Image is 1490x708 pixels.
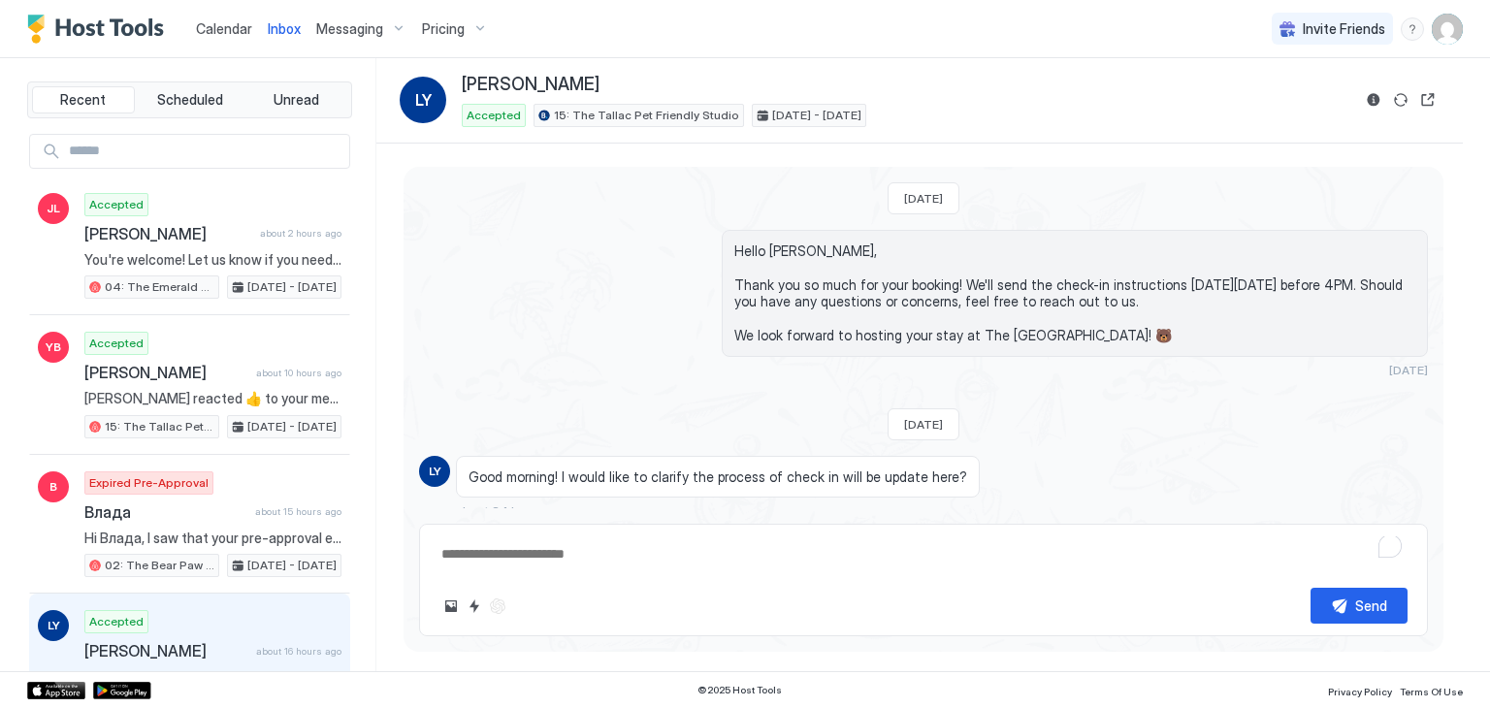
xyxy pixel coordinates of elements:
span: 15: The Tallac Pet Friendly Studio [554,107,739,124]
span: Expired Pre-Approval [89,474,209,492]
span: © 2025 Host Tools [697,684,782,696]
span: Recent [60,91,106,109]
span: [DATE] - [DATE] [772,107,861,124]
span: about 16 hours ago [256,645,341,658]
button: Open reservation [1416,88,1440,112]
div: tab-group [27,81,352,118]
span: Good morning! I would like to clarify the process of check in will be update here? [469,468,967,486]
button: Quick reply [463,595,486,618]
span: 04: The Emerald Bay Pet Friendly Studio [105,278,214,296]
span: JL [47,200,60,217]
span: [DATE] [1389,363,1428,377]
span: about 2 hours ago [260,227,341,240]
a: Host Tools Logo [27,15,173,44]
div: User profile [1432,14,1463,45]
a: Privacy Policy [1328,680,1392,700]
span: Accepted [467,107,521,124]
span: LY [48,617,60,634]
button: Sync reservation [1389,88,1412,112]
span: В [49,478,57,496]
span: You could me send me via my phone num asap. As I am already here. [84,668,341,686]
div: menu [1401,17,1424,41]
button: Recent [32,86,135,113]
span: [DATE] - [DATE] [247,418,337,435]
textarea: To enrich screen reader interactions, please activate Accessibility in Grammarly extension settings [439,536,1408,572]
input: Input Field [61,135,349,168]
span: Accepted [89,335,144,352]
span: about 24 hours ago [456,503,568,518]
span: Privacy Policy [1328,686,1392,697]
a: Google Play Store [93,682,151,699]
button: Reservation information [1362,88,1385,112]
button: Upload image [439,595,463,618]
span: Messaging [316,20,383,38]
button: Unread [244,86,347,113]
button: Send [1311,588,1408,624]
span: [DATE] [904,191,943,206]
span: [DATE] - [DATE] [247,278,337,296]
a: Terms Of Use [1400,680,1463,700]
span: You're welcome! Let us know if you need anything else 😊 [84,251,341,269]
span: Accepted [89,613,144,630]
span: [DATE] [904,417,943,432]
a: App Store [27,682,85,699]
span: about 10 hours ago [256,367,341,379]
span: LY [429,463,441,480]
span: [PERSON_NAME] reacted 👍 to your message "Let us know if you need anything else! See you soon." [84,390,341,407]
span: Calendar [196,20,252,37]
span: Scheduled [157,91,223,109]
span: [PERSON_NAME] [84,641,248,660]
span: LY [415,88,432,112]
span: Terms Of Use [1400,686,1463,697]
span: [DATE] - [DATE] [247,557,337,574]
span: about 15 hours ago [255,505,341,518]
span: [PERSON_NAME] [462,74,599,96]
span: Accepted [89,196,144,213]
span: YB [46,338,61,356]
span: Unread [274,91,319,109]
span: Inbox [268,20,301,37]
span: Pricing [422,20,465,38]
span: [PERSON_NAME] [84,363,248,382]
span: 15: The Tallac Pet Friendly Studio [105,418,214,435]
span: Hi Влада, I saw that your pre-approval expired and wanted to let you know that we would be happy ... [84,530,341,547]
button: Scheduled [139,86,242,113]
a: Calendar [196,18,252,39]
div: Send [1355,595,1387,616]
span: Влада [84,502,247,522]
a: Inbox [268,18,301,39]
span: [PERSON_NAME] [84,224,252,243]
span: 02: The Bear Paw Pet Friendly King Studio [105,557,214,574]
span: Hello [PERSON_NAME], Thank you so much for your booking! We'll send the check-in instructions [DA... [734,242,1415,344]
span: Invite Friends [1303,20,1385,38]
